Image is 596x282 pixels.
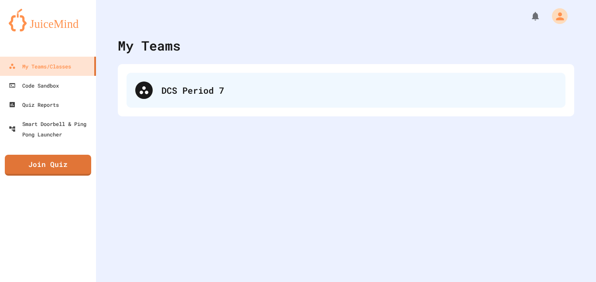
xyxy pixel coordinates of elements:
[9,61,71,71] div: My Teams/Classes
[9,119,92,139] div: Smart Doorbell & Ping Pong Launcher
[514,9,543,24] div: My Notifications
[5,155,91,176] a: Join Quiz
[9,80,59,91] div: Code Sandbox
[9,9,87,31] img: logo-orange.svg
[9,99,59,110] div: Quiz Reports
[161,84,557,97] div: DCS Period 7
[118,36,181,55] div: My Teams
[127,73,565,108] div: DCS Period 7
[543,6,570,26] div: My Account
